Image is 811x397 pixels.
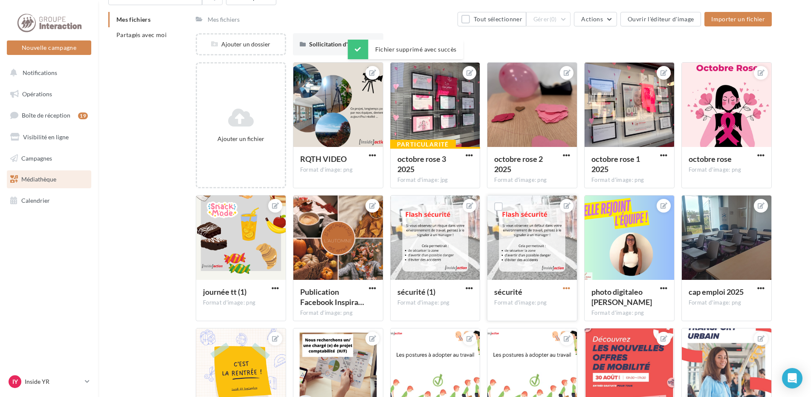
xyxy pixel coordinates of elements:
[300,287,364,307] span: Publication Facebook Inspiration Mood Automne montage photo moderne orange beige
[200,135,281,143] div: Ajouter un fichier
[23,133,69,141] span: Visibilité en ligne
[78,112,88,119] div: 19
[25,377,81,386] p: Inside YR
[21,175,56,183] span: Médiathèque
[591,287,652,307] span: photo digitaleo laura
[197,40,285,49] div: Ajouter un dossier
[782,368,802,388] div: Open Intercom Messenger
[5,150,93,167] a: Campagnes
[704,12,772,26] button: Importer un fichier
[5,192,93,210] a: Calendrier
[203,287,246,296] span: journée tt (1)
[591,176,667,184] div: Format d'image: png
[458,12,526,26] button: Tout sélectionner
[309,40,358,48] span: Sollicitation d'avis
[574,12,617,26] button: Actions
[348,40,463,59] div: Fichier supprimé avec succès
[7,374,91,390] a: IY Inside YR
[5,85,93,103] a: Opérations
[397,154,446,174] span: octobre rose 3 2025
[397,299,473,307] div: Format d'image: png
[7,40,91,55] button: Nouvelle campagne
[21,154,52,161] span: Campagnes
[689,166,765,174] div: Format d'image: png
[22,90,52,98] span: Opérations
[620,12,701,26] button: Ouvrir l'éditeur d'image
[203,299,279,307] div: Format d'image: png
[591,309,667,317] div: Format d'image: png
[397,176,473,184] div: Format d'image: jpg
[5,64,90,82] button: Notifications
[116,31,167,38] span: Partagés avec moi
[526,12,571,26] button: Gérer(0)
[300,166,376,174] div: Format d'image: png
[5,170,93,188] a: Médiathèque
[711,15,765,23] span: Importer un fichier
[550,16,557,23] span: (0)
[494,299,570,307] div: Format d'image: png
[300,154,347,164] span: RQTH VIDEO
[689,299,765,307] div: Format d'image: png
[21,197,50,204] span: Calendrier
[494,154,543,174] span: octobre rose 2 2025
[689,287,744,296] span: cap emploi 2025
[23,69,57,76] span: Notifications
[494,287,522,296] span: sécurité
[208,15,240,24] div: Mes fichiers
[689,154,732,164] span: octobre rose
[300,309,376,317] div: Format d'image: png
[591,154,640,174] span: octobre rose 1 2025
[22,112,70,119] span: Boîte de réception
[12,377,18,386] span: IY
[494,176,570,184] div: Format d'image: png
[116,16,151,23] span: Mes fichiers
[397,287,435,296] span: sécurité (1)
[5,128,93,146] a: Visibilité en ligne
[5,106,93,124] a: Boîte de réception19
[390,140,456,149] div: Particularité
[581,15,602,23] span: Actions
